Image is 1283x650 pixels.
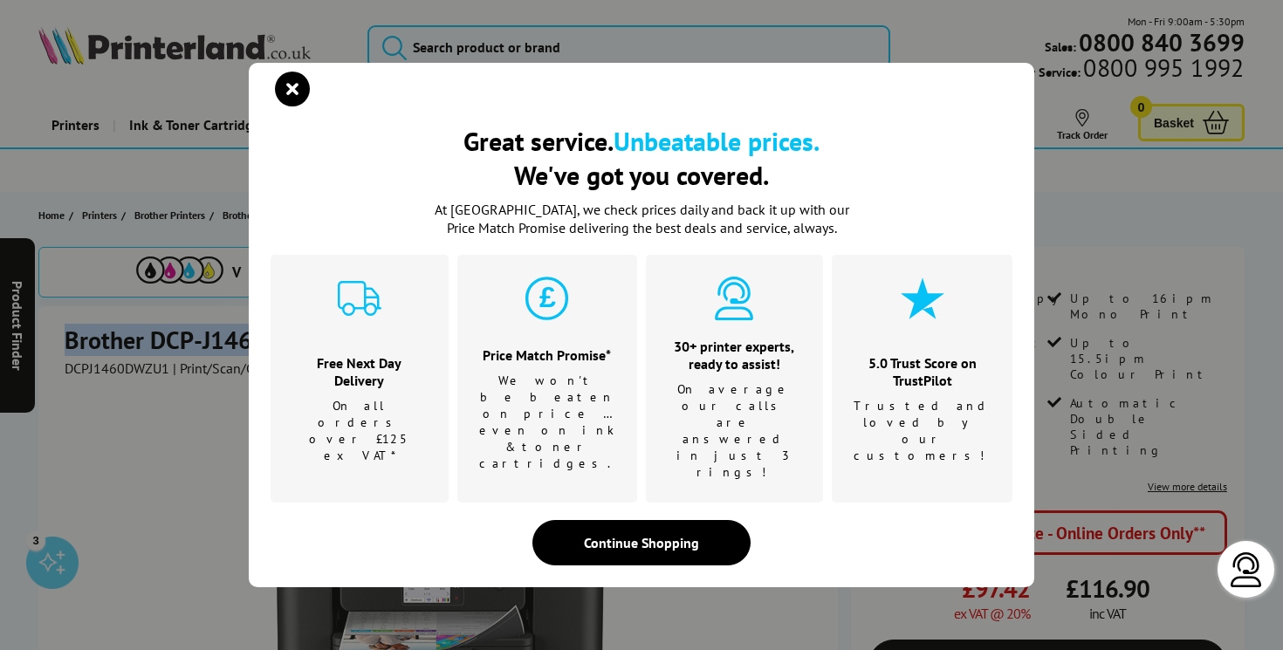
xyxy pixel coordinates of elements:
[479,346,615,364] h3: Price Match Promise*
[271,124,1012,192] h2: Great service. We've got you covered.
[292,354,427,389] h3: Free Next Day Delivery
[1229,552,1264,587] img: user-headset-light.svg
[668,338,802,373] h3: 30+ printer experts, ready to assist!
[479,373,615,472] p: We won't be beaten on price …even on ink & toner cartridges.
[614,124,820,158] b: Unbeatable prices.
[338,277,381,320] img: delivery-cyan.svg
[712,277,756,320] img: expert-cyan.svg
[292,398,427,464] p: On all orders over £125 ex VAT*
[279,76,305,102] button: close modal
[668,381,802,481] p: On average our calls are answered in just 3 rings!
[532,520,751,565] div: Continue Shopping
[525,277,569,320] img: price-promise-cyan.svg
[854,398,991,464] p: Trusted and loved by our customers!
[423,201,860,237] p: At [GEOGRAPHIC_DATA], we check prices daily and back it up with our Price Match Promise deliverin...
[901,277,944,320] img: star-cyan.svg
[854,354,991,389] h3: 5.0 Trust Score on TrustPilot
